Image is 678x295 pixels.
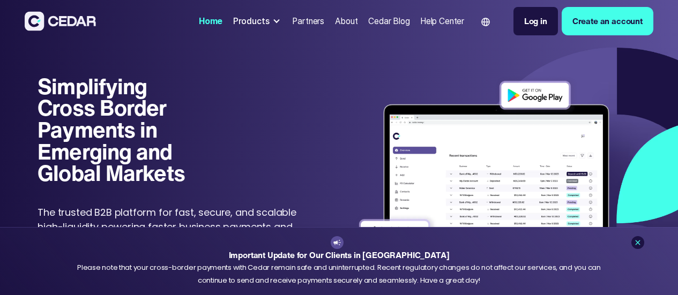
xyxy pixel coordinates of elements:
div: Partners [292,15,324,27]
div: Products [233,15,270,27]
img: Dashboard of transactions [352,75,640,271]
div: Log in [524,15,547,27]
a: About [331,10,362,33]
p: The trusted B2B platform for fast, secure, and scalable high-liquidity powering faster business p... [38,205,310,248]
a: Partners [288,10,329,33]
a: Log in [513,7,558,35]
a: Create an account [562,7,653,35]
a: Cedar Blog [364,10,414,33]
div: Cedar Blog [368,15,409,27]
h1: Simplifying Cross Border Payments in Emerging and Global Markets [38,75,201,184]
div: About [335,15,358,27]
a: Help Center [416,10,468,33]
div: Products [229,11,286,32]
img: world icon [481,18,490,26]
div: Home [199,15,222,27]
a: Home [195,10,227,33]
div: Help Center [420,15,464,27]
